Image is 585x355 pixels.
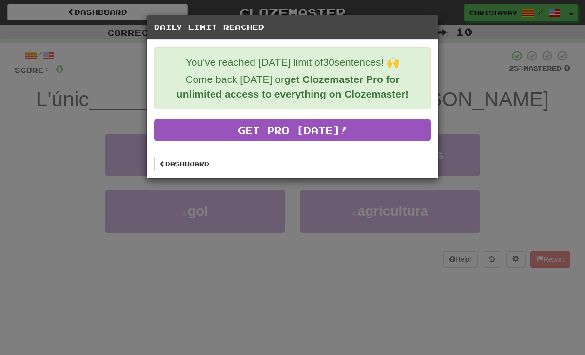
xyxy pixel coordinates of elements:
[176,74,409,99] strong: get Clozemaster Pro for unlimited access to everything on Clozemaster!
[154,22,431,32] h5: Daily Limit Reached
[162,72,423,101] p: Come back [DATE] or
[154,119,431,141] a: Get Pro [DATE]!
[162,55,423,70] p: You've reached [DATE] limit of 30 sentences! 🙌
[154,157,214,171] a: Dashboard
